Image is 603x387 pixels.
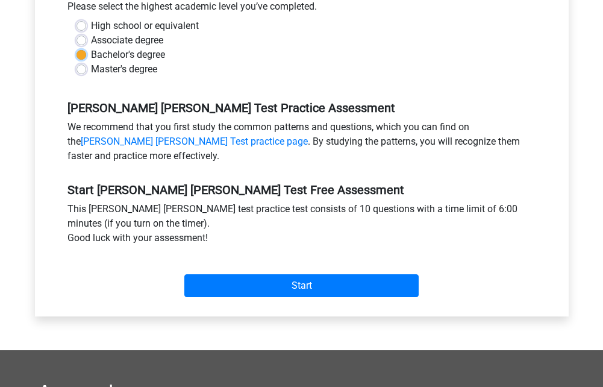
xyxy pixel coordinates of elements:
label: High school or equivalent [91,19,199,33]
h5: Start [PERSON_NAME] [PERSON_NAME] Test Free Assessment [67,183,536,197]
div: This [PERSON_NAME] [PERSON_NAME] test practice test consists of 10 questions with a time limit of... [58,202,545,250]
label: Master's degree [91,62,157,77]
a: [PERSON_NAME] [PERSON_NAME] Test practice page [81,136,308,147]
input: Start [184,274,419,297]
div: We recommend that you first study the common patterns and questions, which you can find on the . ... [58,120,545,168]
h5: [PERSON_NAME] [PERSON_NAME] Test Practice Assessment [67,101,536,115]
label: Associate degree [91,33,163,48]
label: Bachelor's degree [91,48,165,62]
